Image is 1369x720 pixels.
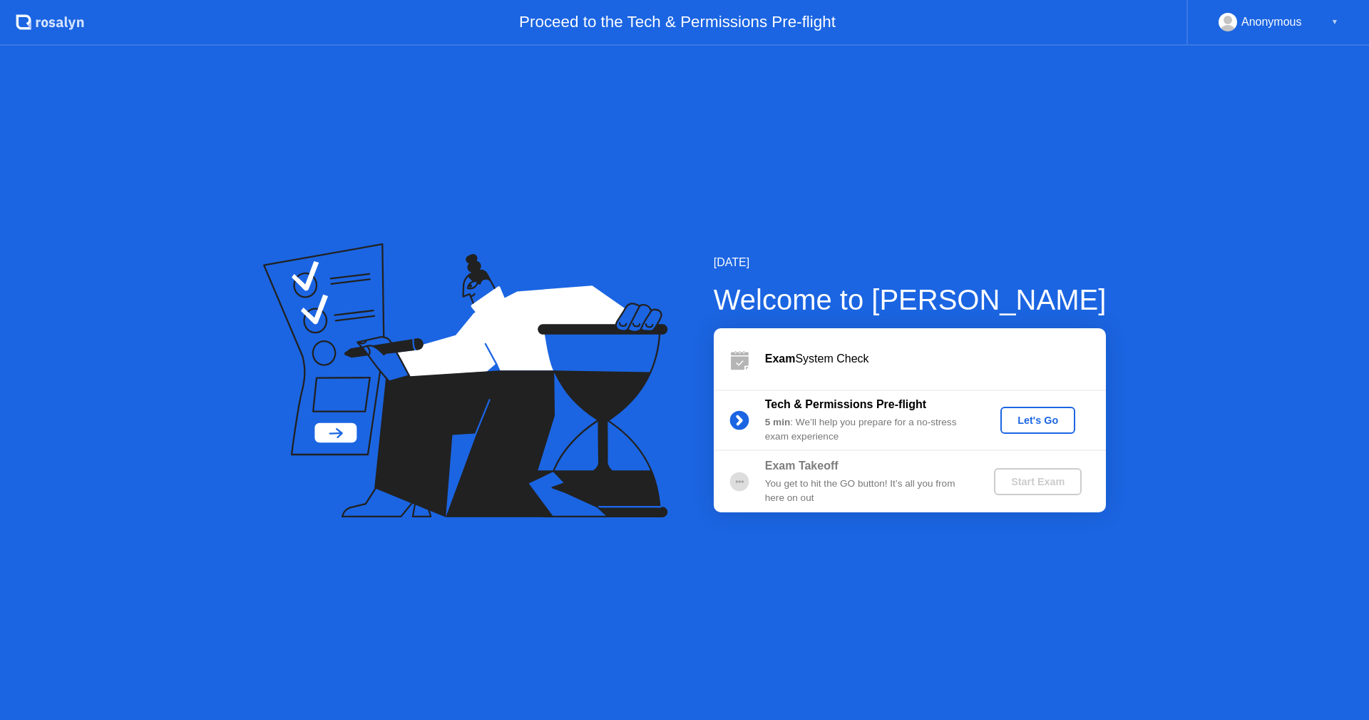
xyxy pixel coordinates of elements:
div: System Check [765,350,1106,367]
div: Start Exam [1000,476,1076,487]
b: Tech & Permissions Pre-flight [765,398,926,410]
div: Let's Go [1006,415,1070,426]
div: : We’ll help you prepare for a no-stress exam experience [765,415,970,445]
div: You get to hit the GO button! It’s all you from here on out [765,477,970,506]
b: Exam Takeoff [765,460,839,472]
b: 5 min [765,417,791,427]
button: Start Exam [994,468,1082,495]
b: Exam [765,353,796,365]
div: Welcome to [PERSON_NAME] [714,278,1107,321]
div: ▼ [1331,13,1338,31]
div: Anonymous [1241,13,1302,31]
button: Let's Go [1000,407,1075,434]
div: [DATE] [714,254,1107,271]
